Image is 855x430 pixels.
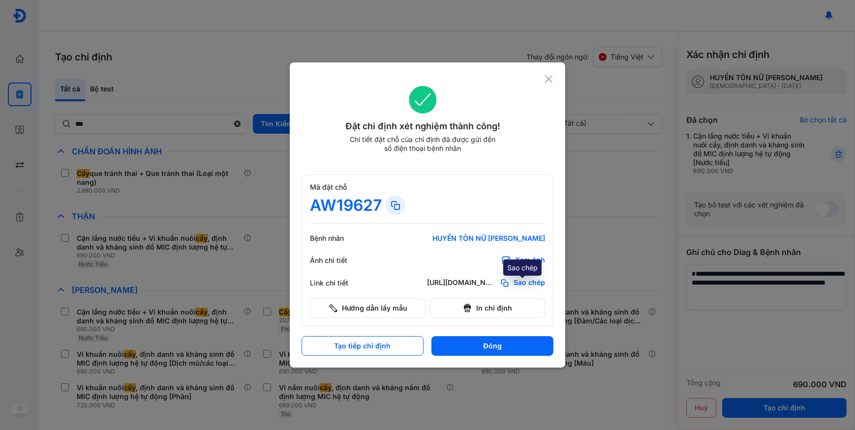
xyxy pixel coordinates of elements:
div: Link chi tiết [310,279,369,287]
div: Bệnh nhân [310,234,369,243]
div: Ảnh chi tiết [310,256,369,265]
div: Mã đặt chỗ [310,183,545,192]
div: HUYỀN TÔN NỮ [PERSON_NAME] [427,234,545,243]
span: Sao chép [514,278,545,288]
div: Đặt chỉ định xét nghiệm thành công! [302,119,544,133]
div: [URL][DOMAIN_NAME] [427,278,496,288]
button: In chỉ định [429,298,545,318]
div: AW19627 [310,196,382,215]
div: Chi tiết đặt chỗ của chỉ định đã được gửi đến số điện thoại bệnh nhân [345,135,500,153]
button: Hướng dẫn lấy mẫu [310,298,426,318]
button: Đóng [431,336,553,356]
div: Xem ảnh [515,256,545,265]
button: Tạo tiếp chỉ định [302,336,424,356]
